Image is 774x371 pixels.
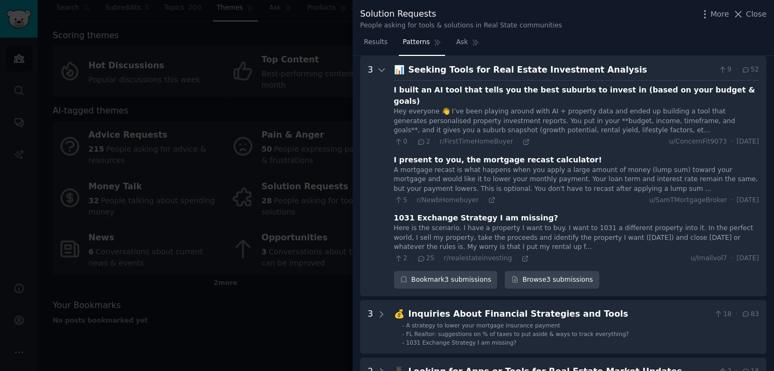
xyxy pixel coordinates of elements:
span: u/ConcernFit9073 [669,137,727,147]
span: · [482,196,484,204]
span: 5 [394,196,407,205]
span: · [735,65,737,75]
span: [DATE] [737,196,759,205]
span: [DATE] [737,137,759,147]
div: - [402,330,404,338]
a: Browse3 submissions [505,271,599,289]
div: A mortgage recast is what happens when you apply a large amount of money (lump sum) toward your m... [394,166,759,194]
span: · [411,255,413,262]
div: 3 [368,63,373,289]
span: 83 [741,310,759,319]
span: Ask [456,38,468,47]
span: Results [364,38,388,47]
span: 0 [394,137,407,147]
div: Hey everyone 👋 I’ve been playing around with AI + property data and ended up building a tool that... [394,107,759,135]
span: 25 [417,254,434,263]
span: Patterns [403,38,429,47]
div: - [402,322,404,329]
span: · [517,138,519,146]
span: · [735,310,737,319]
a: Results [360,34,391,56]
div: 1031 Exchange Strategy I am missing? [394,212,558,224]
div: - [402,339,404,346]
span: 1031 Exchange Strategy I am missing? [406,339,517,346]
button: Bookmark3 submissions [394,271,498,289]
span: · [434,138,435,146]
span: 2 [417,137,430,147]
span: 2 [394,254,407,263]
span: r/FirstTimeHomeBuyer [440,138,513,145]
div: Solution Requests [360,8,562,21]
div: I present to you, the mortgage recast calculator! [394,154,602,166]
span: u/SamTMortgageBroker [649,196,727,205]
span: u/Imallvol7 [691,254,727,263]
div: People asking for tools & solutions in Real State communities [360,21,562,31]
span: · [438,255,440,262]
span: · [516,255,518,262]
span: [DATE] [737,254,759,263]
span: FL Realtor: suggestions on % of taxes to put aside & ways to track everything? [406,331,629,337]
a: Patterns [399,34,445,56]
span: · [411,138,413,146]
span: · [731,137,733,147]
span: 💰 [394,309,405,319]
span: 📊 [394,65,405,75]
div: I built an AI tool that tells you the best suburbs to invest in (based on your budget & goals) [394,84,759,107]
span: 18 [714,310,732,319]
span: 52 [741,65,759,75]
div: 3 [368,308,373,346]
button: Close [733,9,766,20]
span: r/realestateinvesting [444,254,512,262]
a: Ask [453,34,483,56]
div: Here is the scenario. I have a property I want to buy. I want to 1031 a different property into i... [394,224,759,252]
span: · [731,196,733,205]
button: More [699,9,729,20]
div: Inquiries About Financial Strategies and Tools [408,308,710,321]
span: r/NewbHomebuyer [417,196,478,204]
span: · [731,254,733,263]
span: · [411,196,413,204]
span: Close [746,9,766,20]
span: A strategy to lower your mortgage insurance payment [406,322,561,329]
div: Bookmark 3 submissions [394,271,498,289]
div: Seeking Tools for Real Estate Investment Analysis [408,63,714,77]
span: 9 [718,65,732,75]
span: More [711,9,729,20]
